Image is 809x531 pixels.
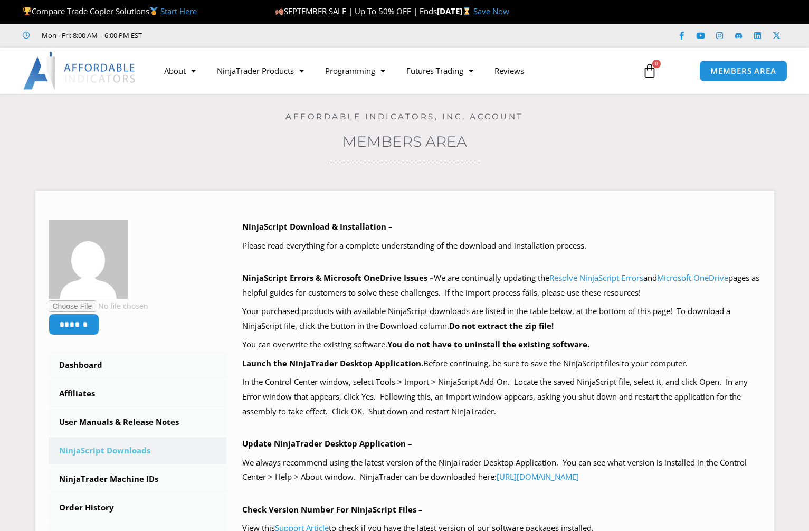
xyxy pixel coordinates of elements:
a: NinjaTrader Machine IDs [49,466,227,493]
span: 0 [652,60,661,68]
img: e77bc188785e5bfd9eed1c45114a009d3ee95068bb6891a3e3518748dcb0c708 [49,220,128,299]
a: Resolve NinjaScript Errors [549,272,643,283]
a: Dashboard [49,352,227,379]
a: [URL][DOMAIN_NAME] [497,471,579,482]
img: 🍂 [275,7,283,15]
a: About [154,59,206,83]
p: You can overwrite the existing software. [242,337,761,352]
b: Check Version Number For NinjaScript Files – [242,504,423,515]
a: Reviews [484,59,535,83]
p: Before continuing, be sure to save the NinjaScript files to your computer. [242,356,761,371]
p: Please read everything for a complete understanding of the download and installation process. [242,239,761,253]
strong: [DATE] [437,6,473,16]
iframe: Customer reviews powered by Trustpilot [157,30,315,41]
img: 🥇 [150,7,158,15]
a: Futures Trading [396,59,484,83]
span: Compare Trade Copier Solutions [23,6,197,16]
a: MEMBERS AREA [699,60,787,82]
p: We are continually updating the and pages as helpful guides for customers to solve these challeng... [242,271,761,300]
a: 0 [626,55,673,86]
a: Microsoft OneDrive [657,272,728,283]
span: SEPTEMBER SALE | Up To 50% OFF | Ends [275,6,437,16]
p: Your purchased products with available NinjaScript downloads are listed in the table below, at th... [242,304,761,334]
b: You do not have to uninstall the existing software. [387,339,589,349]
a: Affordable Indicators, Inc. Account [285,111,524,121]
img: ⌛ [463,7,471,15]
img: 🏆 [23,7,31,15]
a: Order History [49,494,227,521]
a: Members Area [342,132,467,150]
img: LogoAI | Affordable Indicators – NinjaTrader [23,52,137,90]
a: Affiliates [49,380,227,407]
b: Update NinjaTrader Desktop Application – [242,438,412,449]
a: User Manuals & Release Notes [49,409,227,436]
span: Mon - Fri: 8:00 AM – 6:00 PM EST [39,29,142,42]
b: Launch the NinjaTrader Desktop Application. [242,358,423,368]
span: MEMBERS AREA [710,67,776,75]
p: We always recommend using the latest version of the NinjaTrader Desktop Application. You can see ... [242,456,761,485]
nav: Menu [154,59,631,83]
a: NinjaTrader Products [206,59,315,83]
b: Do not extract the zip file! [449,320,554,331]
a: Start Here [160,6,197,16]
p: In the Control Center window, select Tools > Import > NinjaScript Add-On. Locate the saved NinjaS... [242,375,761,419]
b: NinjaScript Errors & Microsoft OneDrive Issues – [242,272,434,283]
a: NinjaScript Downloads [49,437,227,464]
b: NinjaScript Download & Installation – [242,221,393,232]
a: Programming [315,59,396,83]
a: Save Now [473,6,509,16]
